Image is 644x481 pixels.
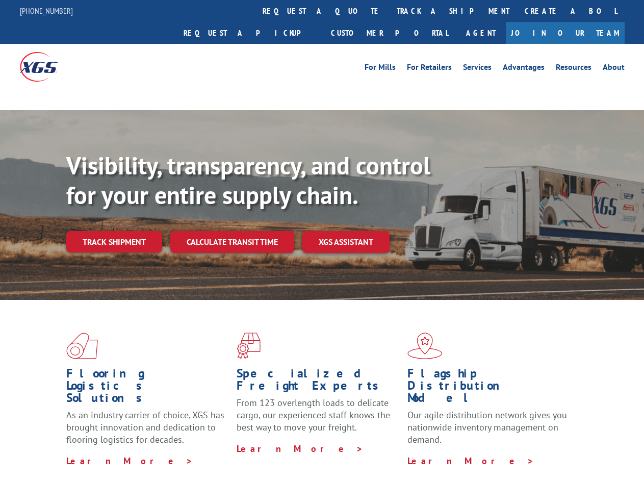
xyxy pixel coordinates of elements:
img: xgs-icon-flagship-distribution-model-red [407,333,443,359]
a: Services [463,63,492,74]
h1: Flagship Distribution Model [407,367,570,409]
a: Resources [556,63,591,74]
a: Agent [456,22,506,44]
a: [PHONE_NUMBER] [20,6,73,16]
a: Advantages [503,63,545,74]
a: About [603,63,625,74]
a: Customer Portal [323,22,456,44]
a: Calculate transit time [170,231,294,253]
a: Learn More > [66,455,193,467]
p: From 123 overlength loads to delicate cargo, our experienced staff knows the best way to move you... [237,397,399,442]
a: XGS ASSISTANT [302,231,390,253]
a: Learn More > [407,455,534,467]
a: Track shipment [66,231,162,252]
a: For Mills [365,63,396,74]
img: xgs-icon-total-supply-chain-intelligence-red [66,333,98,359]
a: For Retailers [407,63,452,74]
h1: Specialized Freight Experts [237,367,399,397]
b: Visibility, transparency, and control for your entire supply chain. [66,149,430,211]
span: Our agile distribution network gives you nationwide inventory management on demand. [407,409,567,445]
span: As an industry carrier of choice, XGS has brought innovation and dedication to flooring logistics... [66,409,224,445]
h1: Flooring Logistics Solutions [66,367,229,409]
a: Join Our Team [506,22,625,44]
img: xgs-icon-focused-on-flooring-red [237,333,261,359]
a: Request a pickup [176,22,323,44]
a: Learn More > [237,443,364,454]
